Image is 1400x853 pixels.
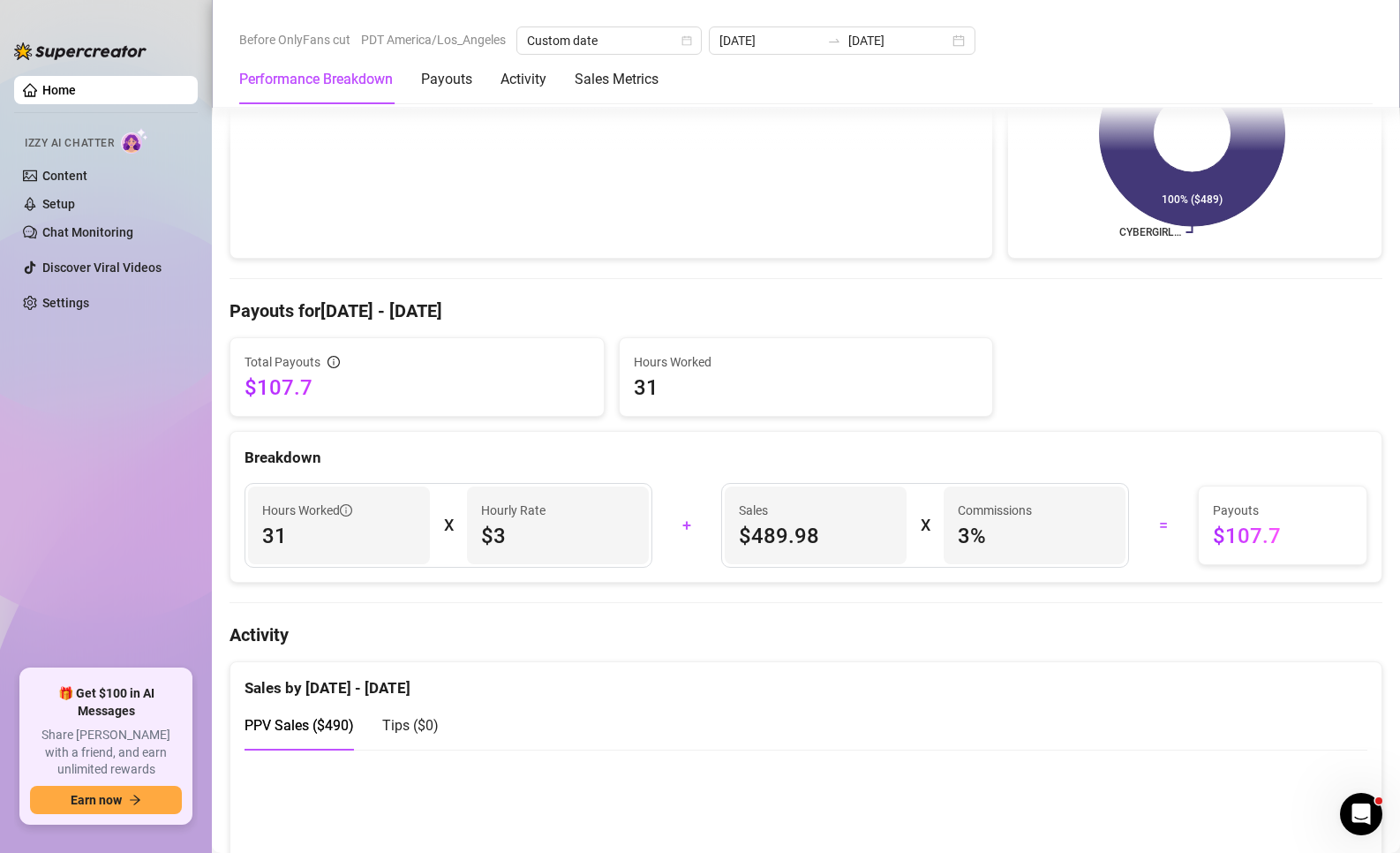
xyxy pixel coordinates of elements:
[327,356,340,368] span: info-circle
[527,27,691,54] span: Custom date
[444,511,453,540] div: X
[340,504,352,517] span: info-circle
[501,69,546,90] div: Activity
[663,511,711,540] div: +
[245,446,1367,470] div: Breakdown
[262,522,416,550] span: 31
[382,717,439,734] span: Tips ( $0 )
[1340,793,1382,835] iframe: Intercom live chat
[634,352,979,372] span: Hours Worked
[848,31,949,50] input: End date
[30,685,182,720] span: 🎁 Get $100 in AI Messages
[245,374,590,402] span: $107.7
[634,374,979,402] span: 31
[827,34,841,48] span: swap-right
[42,296,89,310] a: Settings
[230,623,1382,647] h4: Activity
[42,169,87,183] a: Content
[361,26,506,53] span: PDT America/Los_Angeles
[421,69,472,90] div: Payouts
[958,522,1111,550] span: 3 %
[575,69,659,90] div: Sales Metrics
[42,225,133,239] a: Chat Monitoring
[30,786,182,814] button: Earn nowarrow-right
[827,34,841,48] span: to
[25,135,114,152] span: Izzy AI Chatter
[245,662,1367,700] div: Sales by [DATE] - [DATE]
[71,793,122,807] span: Earn now
[719,31,820,50] input: Start date
[42,260,162,275] a: Discover Viral Videos
[739,522,892,550] span: $489.98
[42,83,76,97] a: Home
[958,501,1032,520] article: Commissions
[1119,226,1181,238] text: CYBERGIRL…
[30,727,182,779] span: Share [PERSON_NAME] with a friend, and earn unlimited rewards
[1213,522,1352,550] span: $107.7
[129,794,141,806] span: arrow-right
[239,69,393,90] div: Performance Breakdown
[681,35,692,46] span: calendar
[14,42,147,60] img: logo-BBDzfeDw.svg
[42,197,75,211] a: Setup
[481,501,546,520] article: Hourly Rate
[921,511,930,540] div: X
[262,501,352,520] span: Hours Worked
[481,522,635,550] span: $3
[245,717,354,734] span: PPV Sales ( $490 )
[1213,501,1352,520] span: Payouts
[121,128,148,154] img: AI Chatter
[230,298,1382,323] h4: Payouts for [DATE] - [DATE]
[1140,511,1187,540] div: =
[739,501,892,520] span: Sales
[245,352,320,372] span: Total Payouts
[239,26,350,53] span: Before OnlyFans cut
